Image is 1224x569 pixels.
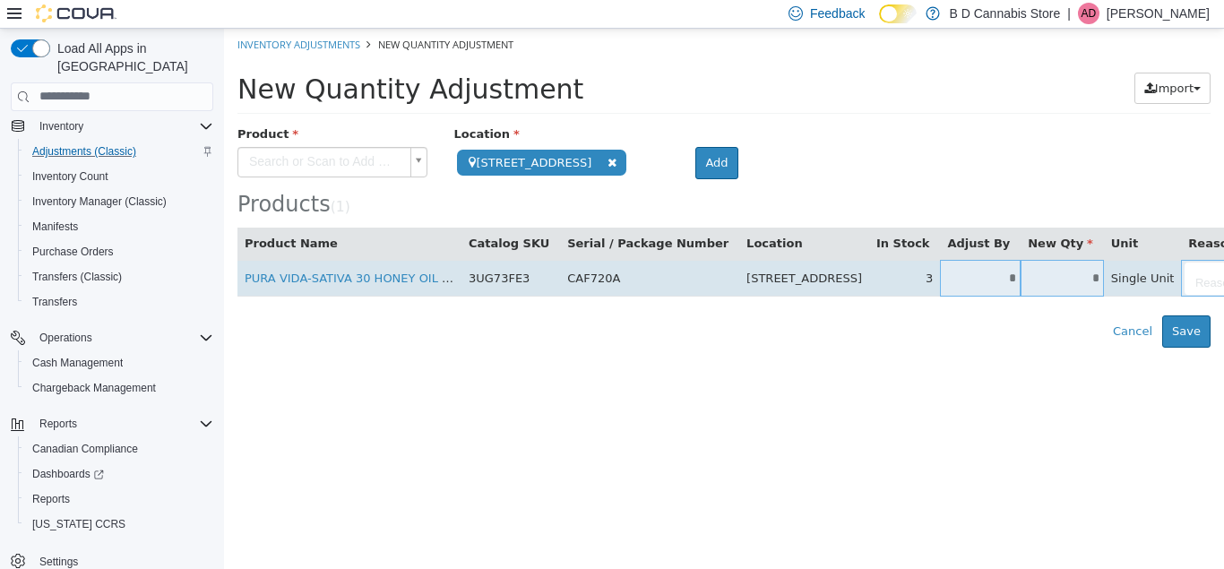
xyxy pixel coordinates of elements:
button: Adjustments (Classic) [18,139,220,164]
span: Canadian Compliance [25,438,213,460]
button: Chargeback Management [18,375,220,401]
button: [US_STATE] CCRS [18,512,220,537]
button: Save [938,287,987,319]
a: PURA VIDA-SATIVA 30 HONEY OIL DROPS-30ML [21,243,294,256]
p: B D Cannabis Store [949,3,1060,24]
span: New Qty [804,208,869,221]
p: [PERSON_NAME] [1107,3,1210,24]
span: Transfers [32,295,77,309]
a: Reports [25,488,77,510]
span: Purchase Orders [32,245,114,259]
span: Reason Code [964,208,1058,221]
a: Canadian Compliance [25,438,145,460]
span: Chargeback Management [32,381,156,395]
button: Unit [887,206,918,224]
span: Transfers (Classic) [32,270,122,284]
a: Adjustments (Classic) [25,141,143,162]
a: Dashboards [18,461,220,487]
span: Adjustments (Classic) [25,141,213,162]
a: Transfers [25,291,84,313]
button: Reports [32,413,84,435]
p: | [1067,3,1071,24]
input: Dark Mode [879,4,917,23]
span: 1 [112,170,121,186]
span: Reports [32,413,213,435]
span: Cash Management [25,352,213,374]
td: 3 [645,231,716,268]
button: Location [522,206,582,224]
button: Purchase Orders [18,239,220,264]
button: Inventory [32,116,91,137]
a: Dashboards [25,463,111,485]
span: [STREET_ADDRESS] [233,121,402,147]
span: Washington CCRS [25,513,213,535]
button: Catalog SKU [245,206,329,224]
div: Aman Dhillon [1078,3,1099,24]
span: Search or Scan to Add Product [14,119,179,148]
span: Load All Apps in [GEOGRAPHIC_DATA] [50,39,213,75]
td: 3UG73FE3 [237,231,336,268]
button: Transfers [18,289,220,315]
span: New Quantity Adjustment [154,9,289,22]
span: Transfers [25,291,213,313]
span: Reports [39,417,77,431]
span: Dark Mode [879,23,880,24]
span: Location [230,99,296,112]
a: Transfers (Classic) [25,266,129,288]
a: Manifests [25,216,85,237]
span: Feedback [810,4,865,22]
button: Transfers (Classic) [18,264,220,289]
button: Add [471,118,513,151]
a: Inventory Adjustments [13,9,136,22]
button: Serial / Package Number [343,206,508,224]
span: Operations [32,327,213,349]
span: Cash Management [32,356,123,370]
span: Single Unit [887,243,951,256]
span: Product [13,99,74,112]
span: Chargeback Management [25,377,213,399]
span: Adjustments (Classic) [32,144,136,159]
img: Cova [36,4,116,22]
span: Manifests [25,216,213,237]
span: Inventory [39,119,83,134]
button: In Stock [652,206,709,224]
span: Purchase Orders [25,241,213,263]
span: New Quantity Adjustment [13,45,359,76]
span: AD [1082,3,1097,24]
a: Search or Scan to Add Product [13,118,203,149]
span: Settings [39,555,78,569]
button: Cancel [879,287,938,319]
button: Reports [4,411,220,436]
button: Cash Management [18,350,220,375]
a: Chargeback Management [25,377,163,399]
a: Inventory Manager (Classic) [25,191,174,212]
a: Reason Code... [961,233,1080,267]
button: Manifests [18,214,220,239]
button: Reports [18,487,220,512]
span: Inventory Count [32,169,108,184]
span: Reports [32,492,70,506]
span: [US_STATE] CCRS [32,517,125,531]
button: Canadian Compliance [18,436,220,461]
span: Dashboards [32,467,104,481]
span: Canadian Compliance [32,442,138,456]
span: Inventory Manager (Classic) [25,191,213,212]
a: [US_STATE] CCRS [25,513,133,535]
a: Cash Management [25,352,130,374]
span: Products [13,163,107,188]
button: Inventory Manager (Classic) [18,189,220,214]
span: [STREET_ADDRESS] [522,243,638,256]
span: Inventory [32,116,213,137]
button: Inventory [4,114,220,139]
span: Dashboards [25,463,213,485]
button: Operations [32,327,99,349]
button: Adjust By [723,206,789,224]
span: Reports [25,488,213,510]
button: Import [910,44,987,76]
span: Import [931,53,970,66]
button: Product Name [21,206,117,224]
span: Inventory Manager (Classic) [32,194,167,209]
span: Manifests [32,220,78,234]
span: Inventory Count [25,166,213,187]
a: Purchase Orders [25,241,121,263]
